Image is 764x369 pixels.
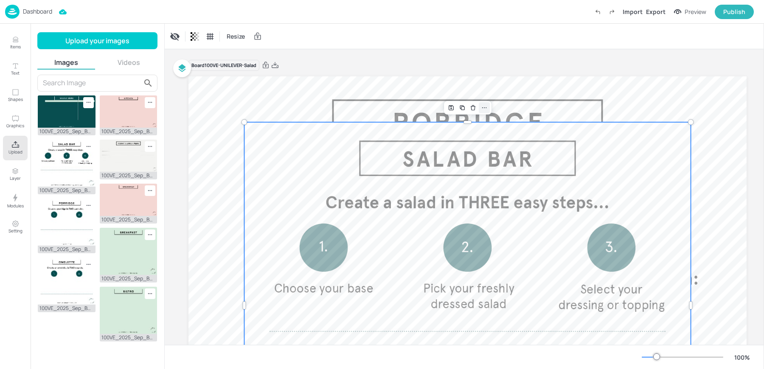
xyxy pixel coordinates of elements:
[145,229,155,240] div: Remove image
[100,334,157,341] div: 100VE_2025_Sep_BG_Bistro.jpg
[3,215,28,239] button: Setting
[38,246,95,253] div: 100VE_2025_Sep_BG_Porridge.jpg
[3,109,28,134] button: Graphics
[669,6,711,18] button: Preview
[3,136,28,160] button: Upload
[83,259,94,270] div: Remove image
[11,70,20,76] p: Text
[5,5,20,19] img: logo-86c26b7e.jpg
[145,288,155,299] div: Remove image
[3,31,28,55] button: Items
[457,102,468,113] div: Duplicate
[38,257,95,305] img: 2025-08-30-1756545881908coc81qjfq97.jpg
[100,216,157,224] div: 100VE_2025_Sep_BG_HotBreakfast.jpg
[8,228,22,234] p: Setting
[37,58,95,67] button: Images
[38,187,95,194] div: 100VE_2025_Sep_BG_Salad.jpg
[685,7,706,17] div: Preview
[38,128,95,135] div: 100VE_2025_Sep_BG_Weekly.jpg
[715,5,754,19] button: Publish
[623,7,643,16] div: Import
[100,172,157,179] div: 100VE_2025_Sep_BG_Daily.jpg
[100,184,157,216] img: 2025-08-30-1756545878626mxzo43gdaug.jpg
[37,32,157,49] button: Upload your images
[100,140,157,172] img: 2025-08-30-1756545878742onj28910jn.jpg
[10,44,21,50] p: Items
[38,95,95,128] img: 2025-08-30-1756545884061gfqobqx3aj.jpg
[145,141,155,152] div: Remove image
[38,140,95,187] img: 2025-08-30-1756545882210b4q0h9uv948.jpg
[3,162,28,187] button: Layer
[83,97,94,108] div: Remove image
[23,8,52,14] p: Dashboard
[168,30,182,43] div: Display condition
[145,97,155,108] div: Remove image
[590,5,605,19] label: Undo (Ctrl + Z)
[100,58,158,67] button: Videos
[100,228,157,275] img: 2025-08-30-1756545875577jzhoqzkoi.jpg
[188,60,259,71] div: Board 100VE-UNILEVER-Salad
[83,141,94,152] div: Remove image
[3,57,28,81] button: Text
[3,188,28,213] button: Modules
[723,7,745,17] div: Publish
[38,305,95,312] div: 100VE_2025_Sep_BG_Omelette.jpg
[491,268,699,289] span: Select your toppings from:
[141,76,155,90] button: search
[6,123,24,129] p: Graphics
[732,353,752,362] div: 100 %
[100,275,157,282] div: 100VE_2025_Sep_BG_Breakfast_Green.jpg
[3,83,28,108] button: Shapes
[7,203,24,209] p: Modules
[100,287,157,334] img: 2025-08-30-1756545875606ydj358m16fq.jpg
[145,185,155,196] div: Remove image
[225,32,247,41] span: Resize
[100,128,157,135] div: 100VE_2025_Sep_BG_Kit hen.jpg
[38,198,95,246] img: 2025-08-30-1756545881975k9dlo6jrmv.jpg
[83,200,94,211] div: Remove image
[646,7,666,16] div: Export
[446,102,457,113] div: Save Layout
[8,149,22,155] p: Upload
[8,96,23,102] p: Shapes
[10,175,21,181] p: Layer
[468,102,479,113] div: Delete
[43,76,141,90] input: Search Image
[100,95,157,128] img: 2025-08-30-17565458818697wrqdde7zot.jpg
[605,5,619,19] label: Redo (Ctrl + Y)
